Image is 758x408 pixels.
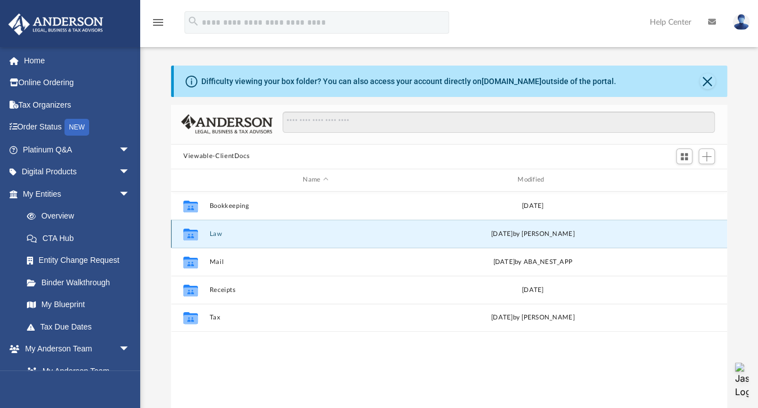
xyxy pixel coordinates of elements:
[8,183,147,205] a: My Entitiesarrow_drop_down
[8,116,147,139] a: Order StatusNEW
[151,16,165,29] i: menu
[210,286,422,294] button: Receipts
[699,149,715,164] button: Add
[16,294,141,316] a: My Blueprint
[151,21,165,29] a: menu
[16,316,147,338] a: Tax Due Dates
[427,257,639,267] div: [DATE] by ABA_NEST_APP
[16,205,147,228] a: Overview
[210,314,422,321] button: Tax
[8,49,147,72] a: Home
[210,258,422,266] button: Mail
[187,15,200,27] i: search
[176,175,204,185] div: id
[201,76,616,87] div: Difficulty viewing your box folder? You can also access your account directly on outside of the p...
[482,77,542,86] a: [DOMAIN_NAME]
[16,249,147,272] a: Entity Change Request
[64,119,89,136] div: NEW
[733,14,750,30] img: User Pic
[8,338,141,360] a: My Anderson Teamarrow_drop_down
[8,138,147,161] a: Platinum Q&Aarrow_drop_down
[644,175,722,185] div: id
[209,175,422,185] div: Name
[119,183,141,206] span: arrow_drop_down
[427,285,639,295] div: [DATE]
[427,229,639,239] div: [DATE] by [PERSON_NAME]
[5,13,107,35] img: Anderson Advisors Platinum Portal
[427,313,639,323] div: [DATE] by [PERSON_NAME]
[210,202,422,210] button: Bookkeeping
[283,112,715,133] input: Search files and folders
[183,151,249,161] button: Viewable-ClientDocs
[8,94,147,116] a: Tax Organizers
[8,161,147,183] a: Digital Productsarrow_drop_down
[16,360,136,382] a: My Anderson Team
[16,271,147,294] a: Binder Walkthrough
[8,72,147,94] a: Online Ordering
[119,138,141,161] span: arrow_drop_down
[210,230,422,238] button: Law
[16,227,147,249] a: CTA Hub
[427,201,639,211] div: [DATE]
[676,149,693,164] button: Switch to Grid View
[119,161,141,184] span: arrow_drop_down
[700,73,715,89] button: Close
[119,338,141,361] span: arrow_drop_down
[426,175,639,185] div: Modified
